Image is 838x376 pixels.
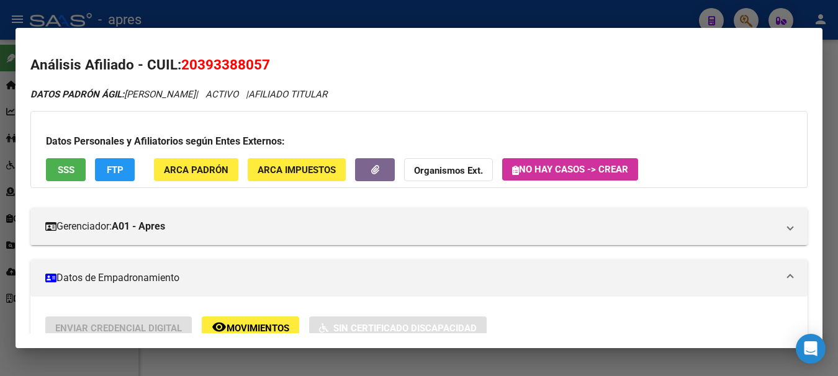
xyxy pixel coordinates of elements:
button: ARCA Padrón [154,158,238,181]
span: Enviar Credencial Digital [55,323,182,334]
span: No hay casos -> Crear [512,164,628,175]
strong: Organismos Ext. [414,165,483,176]
span: AFILIADO TITULAR [248,89,327,100]
button: Enviar Credencial Digital [45,316,192,339]
button: Sin Certificado Discapacidad [309,316,487,339]
mat-icon: remove_red_eye [212,320,227,334]
span: ARCA Padrón [164,164,228,176]
span: [PERSON_NAME] [30,89,196,100]
button: Movimientos [202,316,299,339]
span: Movimientos [227,323,289,334]
h2: Análisis Afiliado - CUIL: [30,55,808,76]
span: SSS [58,164,74,176]
mat-expansion-panel-header: Datos de Empadronamiento [30,259,808,297]
button: No hay casos -> Crear [502,158,638,181]
button: Organismos Ext. [404,158,493,181]
button: ARCA Impuestos [248,158,346,181]
span: ARCA Impuestos [258,164,336,176]
mat-panel-title: Gerenciador: [45,219,778,234]
button: SSS [46,158,86,181]
h3: Datos Personales y Afiliatorios según Entes Externos: [46,134,792,149]
div: Open Intercom Messenger [796,334,826,364]
span: FTP [107,164,124,176]
strong: A01 - Apres [112,219,165,234]
span: 20393388057 [181,56,270,73]
strong: DATOS PADRÓN ÁGIL: [30,89,124,100]
span: Sin Certificado Discapacidad [333,323,477,334]
mat-panel-title: Datos de Empadronamiento [45,271,778,285]
button: FTP [95,158,135,181]
mat-expansion-panel-header: Gerenciador:A01 - Apres [30,208,808,245]
i: | ACTIVO | [30,89,327,100]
